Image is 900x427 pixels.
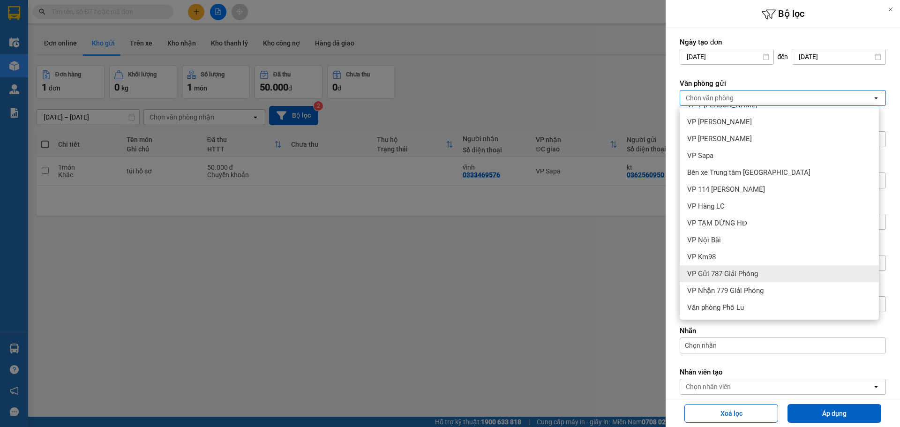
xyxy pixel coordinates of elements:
[687,303,744,312] span: Văn phòng Phố Lu
[687,134,752,143] span: VP [PERSON_NAME]
[872,383,880,390] svg: open
[680,106,879,320] ul: Menu
[778,52,788,61] span: đến
[686,382,731,391] div: Chọn nhân viên
[666,7,900,22] h6: Bộ lọc
[792,49,885,64] input: Select a date.
[680,79,886,88] label: Văn phòng gửi
[687,269,758,278] span: VP Gửi 787 Giải Phóng
[687,151,713,160] span: VP Sapa
[687,168,810,177] span: Bến xe Trung tâm [GEOGRAPHIC_DATA]
[687,117,752,127] span: VP [PERSON_NAME]
[687,202,725,211] span: VP Hàng LC
[687,185,765,194] span: VP 114 [PERSON_NAME]
[787,404,881,423] button: Áp dụng
[687,286,764,295] span: VP Nhận 779 Giải Phóng
[680,326,886,336] label: Nhãn
[686,93,734,103] div: Chọn văn phòng
[687,252,716,262] span: VP Km98
[872,94,880,102] svg: open
[680,49,773,64] input: Select a date.
[687,218,747,228] span: VP TẠM DỪNG HĐ
[687,235,721,245] span: VP Nội Bài
[685,341,717,350] span: Chọn nhãn
[684,404,778,423] button: Xoá lọc
[680,367,886,377] label: Nhân viên tạo
[680,37,886,47] label: Ngày tạo đơn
